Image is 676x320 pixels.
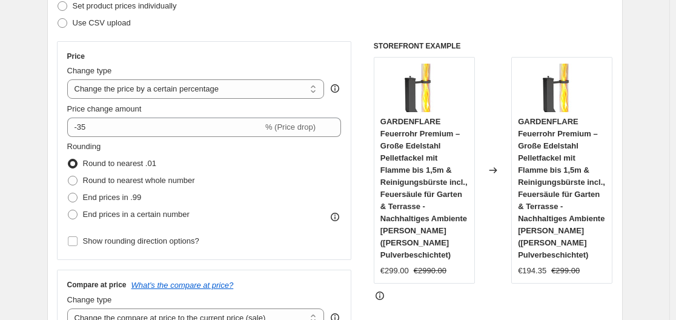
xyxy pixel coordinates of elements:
[380,117,468,259] span: GARDENFLARE Feuerrohr Premium – Große Edelstahl Pelletfackel mit Flamme bis 1,5m & Reinigungsbürs...
[265,122,316,132] span: % (Price drop)
[329,82,341,95] div: help
[551,265,580,277] strike: €299.00
[83,176,195,185] span: Round to nearest whole number
[374,41,613,51] h6: STOREFRONT EXAMPLE
[83,159,156,168] span: Round to nearest .01
[538,64,586,112] img: 51SaaCrjx7L_80x.jpg
[67,52,85,61] h3: Price
[518,265,546,277] div: €194.35
[67,118,263,137] input: -15
[67,295,112,304] span: Change type
[400,64,448,112] img: 51SaaCrjx7L_80x.jpg
[380,265,409,277] div: €299.00
[83,210,190,219] span: End prices in a certain number
[67,104,142,113] span: Price change amount
[67,142,101,151] span: Rounding
[67,280,127,290] h3: Compare at price
[83,193,142,202] span: End prices in .99
[414,265,446,277] strike: €2990.00
[518,117,605,259] span: GARDENFLARE Feuerrohr Premium – Große Edelstahl Pelletfackel mit Flamme bis 1,5m & Reinigungsbürs...
[73,1,177,10] span: Set product prices individually
[131,281,234,290] button: What's the compare at price?
[83,236,199,245] span: Show rounding direction options?
[73,18,131,27] span: Use CSV upload
[67,66,112,75] span: Change type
